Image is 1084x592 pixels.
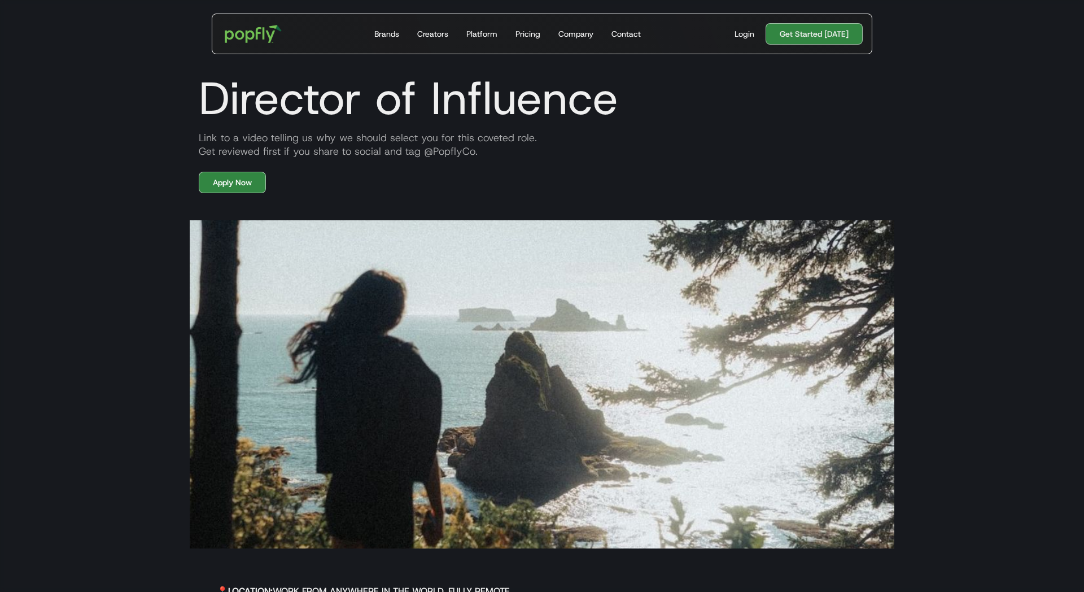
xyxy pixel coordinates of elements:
h1: Director of Influence [190,71,894,125]
a: Pricing [511,14,545,54]
div: Creators [417,28,448,40]
a: home [217,17,290,51]
a: Platform [462,14,502,54]
a: Brands [370,14,404,54]
a: Company [554,14,598,54]
a: Contact [607,14,645,54]
a: Creators [413,14,453,54]
a: Apply Now [199,172,266,193]
div: Pricing [515,28,540,40]
div: Company [558,28,593,40]
div: Platform [466,28,497,40]
div: Brands [374,28,399,40]
div: Link to a video telling us why we should select you for this coveted role. Get reviewed first if ... [190,131,894,158]
div: Contact [611,28,641,40]
a: Login [730,28,759,40]
div: Login [735,28,754,40]
a: Get Started [DATE] [766,23,863,45]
